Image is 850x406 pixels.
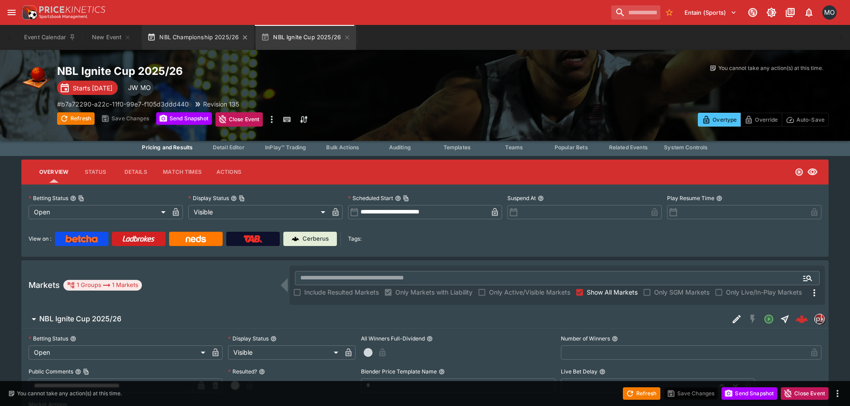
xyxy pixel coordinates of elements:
p: Cerberus [303,234,329,243]
button: NBL Ignite Cup 2025/26 [21,310,729,328]
button: Betting Status [70,336,76,342]
div: Matthew Oliver [137,80,153,96]
button: Override [740,113,782,127]
button: Betting StatusCopy To Clipboard [70,195,76,201]
h5: Markets [29,280,60,290]
button: Play Resume Time [716,195,722,201]
button: Send Snapshot [156,112,212,125]
p: Copy To Clipboard [57,99,189,109]
button: Close Event [216,112,263,127]
a: Cerberus [283,232,337,246]
div: 5576efa8-4b96-4d03-905a-f646f94a5b7f [796,313,808,325]
button: Display Status [270,336,277,342]
button: Overtype [698,113,741,127]
button: Copy To Clipboard [239,195,245,201]
button: Straight [777,311,793,327]
span: Include Resulted Markets [304,287,379,297]
button: Public CommentsCopy To Clipboard [75,369,81,375]
button: Suspend At [538,195,544,201]
img: Ladbrokes [122,235,155,242]
button: Copy To Clipboard [403,195,409,201]
img: PriceKinetics Logo [20,4,37,21]
button: more [832,388,843,399]
p: Play Resume Time [667,194,714,202]
button: Close Event [781,387,829,400]
span: Related Events [609,144,648,151]
p: All Winners Full-Dividend [361,335,425,342]
p: Display Status [228,335,269,342]
span: Bulk Actions [326,144,359,151]
span: Detail Editor [213,144,245,151]
img: Sportsbook Management [39,15,87,19]
svg: More [809,287,820,298]
button: Refresh [57,112,95,125]
button: Display StatusCopy To Clipboard [231,195,237,201]
p: Revision 135 [203,99,239,109]
img: Neds [186,235,206,242]
h6: NBL Ignite Cup 2025/26 [39,314,121,324]
button: Live Bet Delay [599,369,605,375]
button: NBL Championship 2025/26 [142,25,254,50]
button: No Bookmarks [662,5,676,20]
p: Public Comments [29,368,73,375]
div: Visible [188,205,328,219]
p: Live Bet Delay [561,368,597,375]
svg: Open [763,314,774,324]
button: SGM Disabled [745,311,761,327]
span: Only Markets with Liability [395,287,473,297]
button: All Winners Full-Dividend [427,336,433,342]
img: basketball.png [21,64,50,93]
button: Scheduled StartCopy To Clipboard [395,195,401,201]
button: Select Tenant [679,5,742,20]
p: Auto-Save [796,115,825,124]
button: Copy To Clipboard [83,369,89,375]
p: Override [755,115,778,124]
button: Details [116,161,156,183]
button: Overview [32,161,75,183]
img: Betcha [66,235,98,242]
p: You cannot take any action(s) at this time. [718,64,823,72]
span: Templates [444,144,471,151]
div: Open [29,345,208,360]
span: System Controls [664,144,708,151]
label: Tags: [348,232,361,246]
svg: Open [795,168,804,176]
button: Resulted? [259,369,265,375]
img: TabNZ [244,235,262,242]
button: Number of Winners [612,336,618,342]
p: Scheduled Start [348,194,393,202]
p: Betting Status [29,335,68,342]
button: more [266,112,277,127]
input: search [611,5,660,20]
button: Event Calendar [19,25,81,50]
button: Open [800,270,816,286]
span: Only Active/Visible Markets [489,287,570,297]
button: Actions [209,161,249,183]
p: Overtype [713,115,737,124]
div: Justin Walsh [125,80,141,96]
h2: Copy To Clipboard [57,64,443,78]
a: 5576efa8-4b96-4d03-905a-f646f94a5b7f [793,310,811,328]
button: Documentation [782,4,798,21]
span: Teams [505,144,523,151]
button: Open [761,311,777,327]
p: Blender Price Template Name [361,368,437,375]
button: Notifications [801,4,817,21]
p: Display Status [188,194,229,202]
button: Blender Price Template Name [439,369,445,375]
button: Connected to PK [745,4,761,21]
img: logo-cerberus--red.svg [796,313,808,325]
button: NBL Ignite Cup 2025/26 [256,25,356,50]
button: Status [75,161,116,183]
p: Number of Winners [561,335,610,342]
button: Refresh [623,387,660,400]
button: Match Times [156,161,209,183]
span: Only Live/In-Play Markets [726,287,802,297]
button: open drawer [4,4,20,21]
p: Suspend At [507,194,536,202]
img: PriceKinetics [39,6,105,13]
p: Betting Status [29,194,68,202]
label: View on : [29,232,51,246]
span: Only SGM Markets [654,287,709,297]
p: Resulted? [228,368,257,375]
